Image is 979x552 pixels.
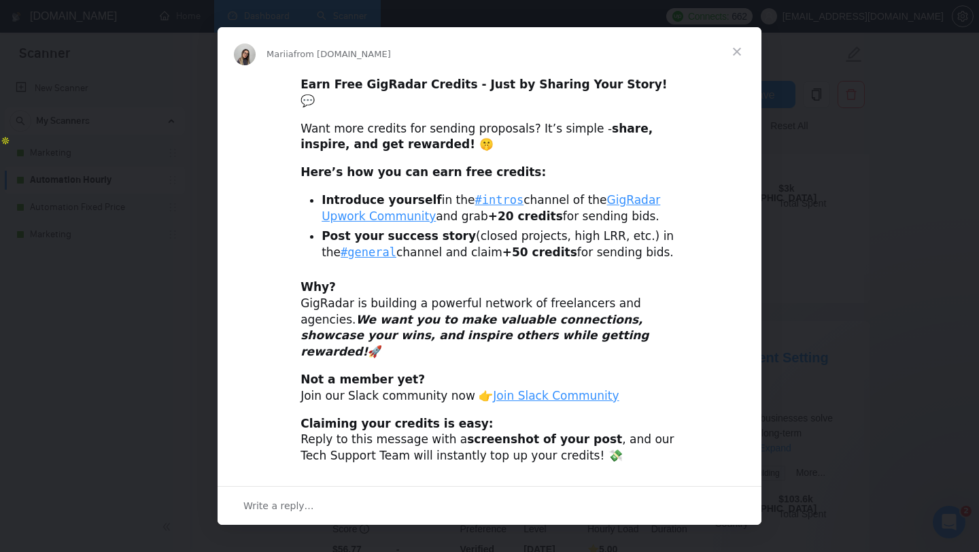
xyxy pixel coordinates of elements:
div: Open conversation and reply [218,486,761,525]
b: Here’s how you can earn free credits: [300,165,546,179]
b: Why? [300,280,336,294]
b: Not a member yet? [300,373,425,386]
a: Join Slack Community [493,389,619,402]
b: +50 credits [502,245,577,259]
li: in the channel of the and grab for sending bids. [322,192,679,225]
a: #intros [475,193,524,207]
a: GigRadar Upwork Community [322,193,660,223]
div: GigRadar is building a powerful network of freelancers and agencies. 🚀 [300,279,679,360]
b: Claiming your credits is easy: [300,417,494,430]
span: from [DOMAIN_NAME] [294,49,391,59]
span: Mariia [267,49,294,59]
div: 💬 [300,77,679,109]
img: Apollo [1,136,10,145]
div: Join our Slack community now 👉 [300,372,679,404]
span: Write a reply… [243,497,314,515]
li: (closed projects, high LRR, etc.) in the channel and claim for sending bids. [322,228,679,261]
b: screenshot of your post [467,432,622,446]
a: #general [341,245,396,259]
b: +20 credits [488,209,563,223]
i: We want you to make valuable connections, showcase your wins, and inspire others while getting re... [300,313,649,359]
b: Post your success story [322,229,476,243]
span: Close [712,27,761,76]
b: Introduce yourself [322,193,442,207]
div: Reply to this message with a , and our Tech Support Team will instantly top up your credits! 💸 [300,416,679,464]
img: Profile image for Mariia [234,44,256,65]
div: Want more credits for sending proposals? It’s simple - [300,121,679,154]
b: Earn Free GigRadar Credits - Just by Sharing Your Story! [300,77,667,91]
